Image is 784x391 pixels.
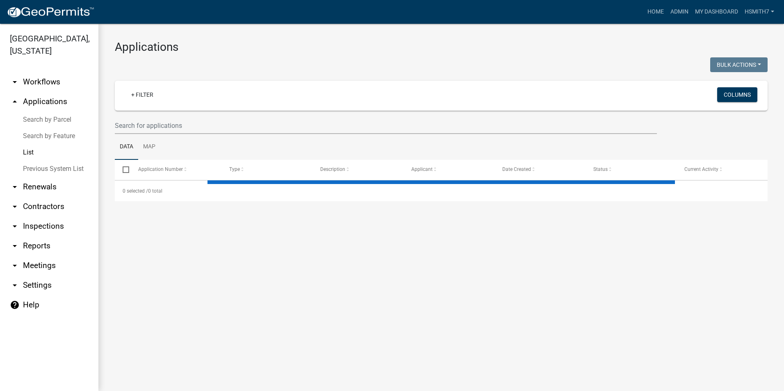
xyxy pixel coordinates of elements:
[115,117,657,134] input: Search for applications
[130,160,221,180] datatable-header-cell: Application Number
[495,160,586,180] datatable-header-cell: Date Created
[230,166,240,172] span: Type
[10,221,20,231] i: arrow_drop_down
[684,166,718,172] span: Current Activity
[312,160,403,180] datatable-header-cell: Description
[320,166,345,172] span: Description
[10,280,20,290] i: arrow_drop_down
[115,181,768,201] div: 0 total
[125,87,160,102] a: + Filter
[10,261,20,271] i: arrow_drop_down
[10,241,20,251] i: arrow_drop_down
[411,166,433,172] span: Applicant
[10,300,20,310] i: help
[10,182,20,192] i: arrow_drop_down
[115,40,768,54] h3: Applications
[139,166,183,172] span: Application Number
[403,160,495,180] datatable-header-cell: Applicant
[644,4,667,20] a: Home
[710,57,768,72] button: Bulk Actions
[692,4,741,20] a: My Dashboard
[586,160,677,180] datatable-header-cell: Status
[717,87,757,102] button: Columns
[667,4,692,20] a: Admin
[123,188,148,194] span: 0 selected /
[138,134,160,160] a: Map
[221,160,312,180] datatable-header-cell: Type
[677,160,768,180] datatable-header-cell: Current Activity
[593,166,608,172] span: Status
[10,77,20,87] i: arrow_drop_down
[502,166,531,172] span: Date Created
[741,4,777,20] a: hsmith7
[115,134,138,160] a: Data
[10,202,20,211] i: arrow_drop_down
[10,97,20,107] i: arrow_drop_up
[115,160,130,180] datatable-header-cell: Select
